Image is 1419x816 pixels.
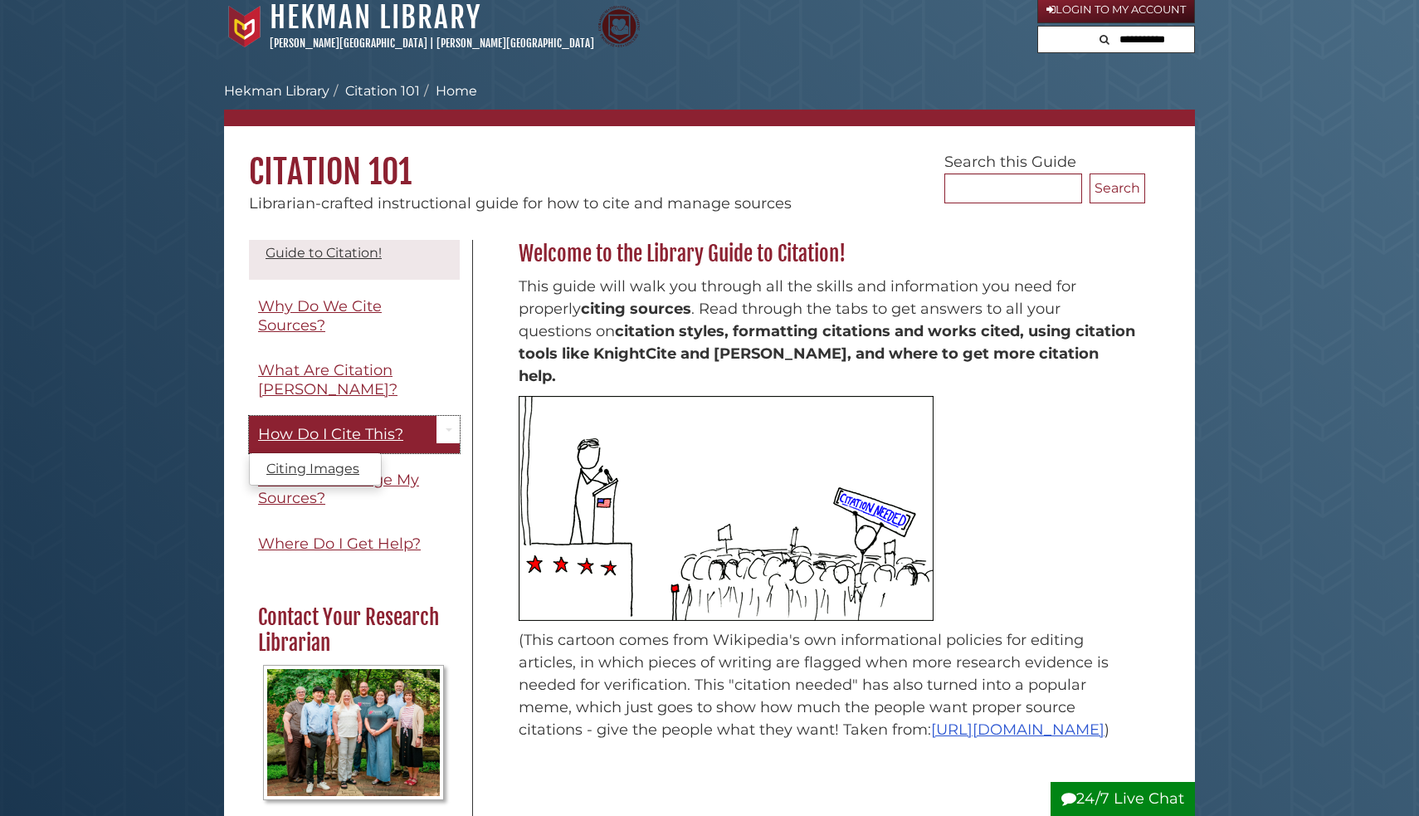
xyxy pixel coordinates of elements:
[519,629,1137,741] p: (This cartoon comes from Wikipedia's own informational policies for editing articles, in which pi...
[436,37,594,50] a: [PERSON_NAME][GEOGRAPHIC_DATA]
[430,37,434,50] span: |
[224,126,1195,193] h1: Citation 101
[224,83,329,99] a: Hekman Library
[250,457,381,481] a: Citing Images
[510,241,1145,267] h2: Welcome to the Library Guide to Citation!
[1090,173,1145,203] button: Search
[249,352,460,408] a: What Are Citation [PERSON_NAME]?
[258,361,397,398] span: What Are Citation [PERSON_NAME]?
[1051,782,1195,816] button: 24/7 Live Chat
[519,396,934,621] img: Stick figure cartoon of politician speaking to crowd, person holding sign that reads "citation ne...
[263,665,445,800] img: Profile Photo
[249,194,792,213] span: Librarian-crafted instructional guide for how to cite and manage sources
[250,604,457,657] h2: Contact Your Research Librarian
[931,721,1104,739] a: [URL][DOMAIN_NAME]
[1095,27,1114,49] button: Search
[519,277,1135,385] span: This guide will walk you through all the skills and information you need for properly . Read thro...
[224,81,1195,126] nav: breadcrumb
[224,6,266,47] img: Calvin University
[420,81,477,101] li: Home
[258,471,419,508] span: How Do I Manage My Sources?
[1100,34,1109,45] i: Search
[249,462,460,517] a: How Do I Manage My Sources?
[345,83,420,99] a: Citation 101
[249,525,460,563] a: Where Do I Get Help?
[258,425,403,443] span: How Do I Cite This?
[598,6,640,47] img: Calvin Theological Seminary
[581,300,691,318] strong: citing sources
[258,297,382,335] span: Why Do We Cite Sources?
[270,37,427,50] a: [PERSON_NAME][GEOGRAPHIC_DATA]
[249,288,460,344] a: Why Do We Cite Sources?
[249,416,460,453] a: How Do I Cite This?
[258,535,421,553] span: Where Do I Get Help?
[519,322,1135,385] strong: citation styles, formatting citations and works cited, using citation tools like KnightCite and [...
